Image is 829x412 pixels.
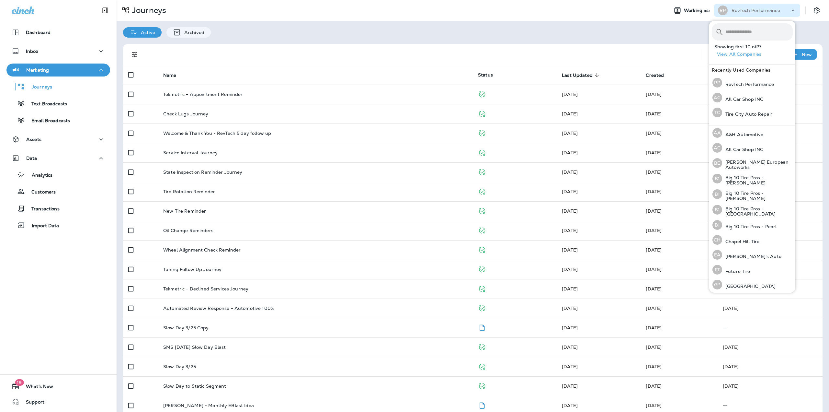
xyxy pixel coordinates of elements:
[478,110,486,116] span: Published
[478,266,486,272] span: Published
[712,128,722,138] div: AA
[646,208,662,214] span: Zachary Nottke
[163,131,271,136] p: Welcome & Thank You - RevTech 5 day follow up
[6,26,110,39] button: Dashboard
[709,262,795,277] button: FTFuture Tire
[478,324,486,330] span: Draft
[722,132,763,137] p: A&H Automotive
[163,150,218,155] p: Service Interval Journey
[646,72,672,78] span: Created
[562,111,578,117] span: Zachary Nottke
[562,208,578,214] span: Michelle Anderson
[709,202,795,218] button: B1Big 10 Tire Pros - [GEOGRAPHIC_DATA]
[6,380,110,393] button: 19What's New
[181,30,204,35] p: Archived
[709,140,795,155] button: ACAll Car Shop INC
[138,30,155,35] p: Active
[712,235,722,245] div: CH
[646,364,662,370] span: Zachary Nottke
[562,150,578,156] span: Michelle Anderson
[646,111,662,117] span: Zachary Nottke
[128,48,141,61] button: Filters
[723,403,817,408] p: --
[562,189,578,194] span: Michelle Anderson
[646,189,662,194] span: Zachary Nottke
[722,159,793,170] p: [PERSON_NAME] European Autoworks
[6,97,110,110] button: Text Broadcasts
[478,169,486,174] span: Published
[712,205,722,215] div: B1
[163,228,213,233] p: Oil Change Reminders
[6,133,110,146] button: Assets
[709,247,795,262] button: EA[PERSON_NAME]'s Auto
[709,277,795,292] button: GP[GEOGRAPHIC_DATA]
[562,228,578,233] span: Zachary Nottke
[562,247,578,253] span: Michelle Anderson
[646,266,662,272] span: Zachary Nottke
[6,113,110,127] button: Email Broadcasts
[15,379,24,386] span: 19
[19,384,53,392] span: What's New
[646,91,662,97] span: Zachary Nottke
[163,383,226,389] p: Slow Day to Static Segment
[646,247,662,253] span: Zachary Nottke
[562,286,578,292] span: Michelle Anderson
[802,52,812,57] p: New
[562,344,578,350] span: Zachary Nottke
[6,45,110,58] button: Inbox
[163,189,215,194] p: Tire Rotation Reminder
[562,169,578,175] span: Michelle Anderson
[163,170,243,175] p: State Inspection Reminder Journey
[562,383,578,389] span: Michelle Anderson
[722,97,763,102] p: All Car Shop INC
[646,383,662,389] span: Zachary Nottke
[562,72,601,78] span: Last Updated
[478,130,486,135] span: Published
[478,91,486,97] span: Published
[478,344,486,349] span: Published
[163,92,243,97] p: Tekmetric - Appointment Reminder
[19,399,44,407] span: Support
[718,299,823,318] td: [DATE]
[709,232,795,247] button: CHChapel Hill Tire
[707,48,720,61] button: Search Journeys
[722,175,793,185] p: Big 10 Tire Pros - [PERSON_NAME]
[712,265,722,275] div: FT
[562,91,578,97] span: Michelle Anderson
[26,49,38,54] p: Inbox
[709,171,795,186] button: B1Big 10 Tire Pros - [PERSON_NAME]
[478,402,486,408] span: Draft
[6,152,110,165] button: Data
[562,325,578,331] span: Zachary Nottke
[562,130,578,136] span: Developer Integrations
[478,149,486,155] span: Published
[712,174,722,183] div: B1
[709,218,795,232] button: B1Big 10 Tire Pros - Pearl
[712,158,722,168] div: BE
[718,357,823,376] td: [DATE]
[722,239,759,244] p: Chapel Hill Tire
[478,72,493,78] span: Status
[163,403,254,408] p: [PERSON_NAME] - Monthly EBlast Idea
[646,73,664,78] span: Created
[718,6,728,15] div: RP
[712,250,722,260] div: EA
[6,185,110,198] button: Customers
[130,6,166,15] p: Journeys
[26,30,51,35] p: Dashboard
[709,155,795,171] button: BE[PERSON_NAME] European Autoworks
[25,206,60,212] p: Transactions
[709,292,795,307] button: HT[PERSON_NAME] Tire & Auto
[163,286,248,291] p: Tekmetric - Declined Services Journey
[163,364,196,369] p: Slow Day 3/25
[562,364,578,370] span: Zachary Nottke
[712,108,722,117] div: TC
[722,269,750,274] p: Future Tire
[6,168,110,182] button: Analytics
[722,224,777,229] p: Big 10 Tire Pros - Pearl
[714,44,795,49] p: Showing first 10 of 27
[25,172,52,179] p: Analytics
[163,306,274,311] p: Automated Review Response - Automotive 100%
[478,363,486,369] span: Published
[709,90,795,105] button: ACAll Car Shop INC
